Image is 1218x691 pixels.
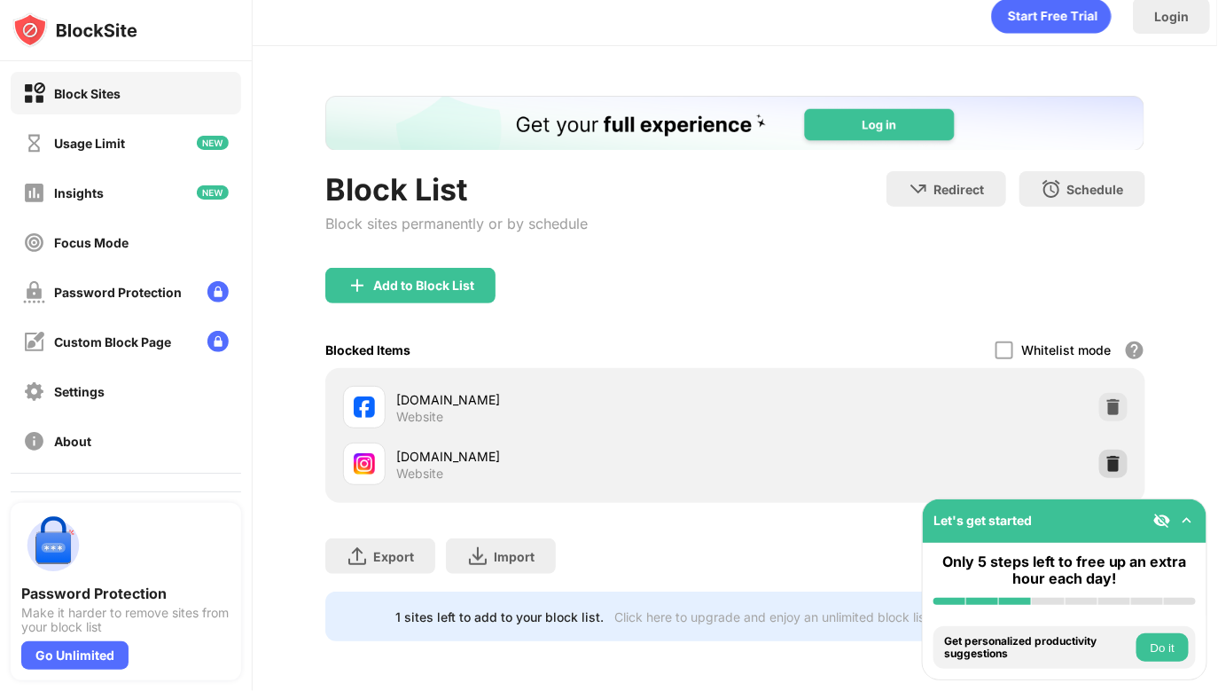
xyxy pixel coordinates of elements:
img: new-icon.svg [197,136,229,150]
div: Block List [325,171,588,208]
div: Click here to upgrade and enjoy an unlimited block list. [614,609,933,624]
div: Block Sites [54,86,121,101]
img: customize-block-page-off.svg [23,331,45,353]
div: Only 5 steps left to free up an extra hour each day! [933,554,1196,587]
img: lock-menu.svg [207,331,229,352]
div: Settings [54,384,105,399]
div: Website [396,409,443,425]
img: omni-setup-toggle.svg [1178,512,1196,530]
img: block-on.svg [23,82,45,105]
div: Export [373,549,414,564]
img: new-icon.svg [197,185,229,200]
div: Import [494,549,535,564]
img: lock-menu.svg [207,281,229,302]
div: Usage Limit [54,136,125,151]
img: password-protection-off.svg [23,281,45,303]
div: [DOMAIN_NAME] [396,390,735,409]
div: Password Protection [54,285,182,300]
div: Schedule [1067,182,1124,197]
img: push-password-protection.svg [21,514,85,577]
div: About [54,434,91,449]
div: Login [1154,9,1189,24]
div: Insights [54,185,104,200]
div: Make it harder to remove sites from your block list [21,606,230,634]
img: time-usage-off.svg [23,132,45,154]
img: favicons [354,397,375,418]
div: [DOMAIN_NAME] [396,447,735,466]
img: favicons [354,453,375,475]
iframe: Banner [325,96,1144,150]
div: Let's get started [933,513,1032,528]
img: about-off.svg [23,430,45,452]
div: Focus Mode [54,235,129,250]
div: Blocked Items [325,342,410,357]
button: Do it [1136,633,1189,662]
div: Block sites permanently or by schedule [325,215,588,232]
div: Add to Block List [373,279,474,293]
div: 1 sites left to add to your block list. [395,609,604,624]
img: focus-off.svg [23,232,45,254]
img: insights-off.svg [23,182,45,204]
div: Go Unlimited [21,641,129,670]
div: Redirect [934,182,985,197]
div: Custom Block Page [54,334,171,349]
img: logo-blocksite.svg [12,12,137,48]
img: settings-off.svg [23,381,45,403]
div: Website [396,466,443,482]
img: eye-not-visible.svg [1153,512,1171,530]
div: Get personalized productivity suggestions [944,635,1132,661]
div: Whitelist mode [1022,342,1112,357]
div: Password Protection [21,585,230,602]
